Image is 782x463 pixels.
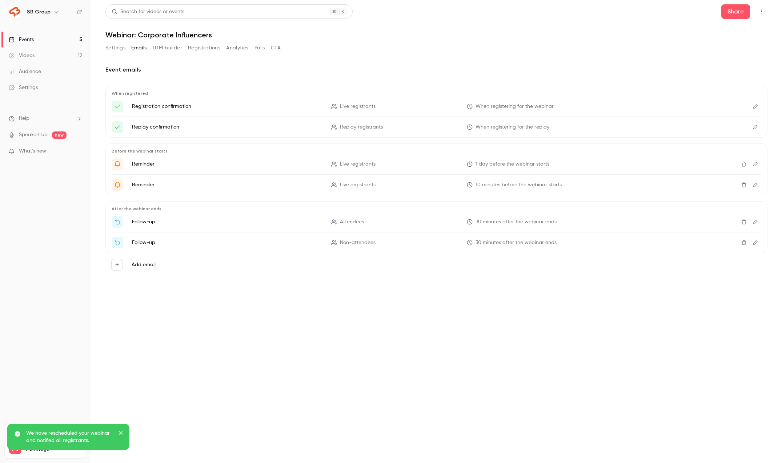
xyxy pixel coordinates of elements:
p: Reminder [132,181,322,188]
div: Audience [9,68,41,75]
h2: Event emails [105,65,767,74]
li: Here's your access link to {{ event_name }}! [112,121,761,133]
span: Help [19,115,29,122]
p: Registration confirmation [132,103,322,110]
p: Follow-up [132,218,322,226]
li: Bedankt voor je aanmelding {{ registrant_first_name }}! [112,101,761,112]
button: Edit [750,158,761,170]
img: SB Group [9,6,21,18]
p: After the webinar ends [112,206,761,212]
p: Reminder [132,161,322,168]
li: Watch the replay of {{ event_name }} [112,237,761,248]
span: 1 day before the webinar starts [476,161,549,168]
button: Analytics [226,42,249,54]
span: new [52,131,67,139]
span: 30 minutes after the webinar ends [476,218,557,226]
li: {{ event_name }} gaat zo live! [112,179,761,191]
button: Delete [738,237,750,248]
button: Delete [738,179,750,191]
a: SpeakerHub [19,131,48,139]
span: When registering for the webinar [476,103,554,110]
div: Events [9,36,34,43]
button: CTA [271,42,281,54]
span: Replay registrants [340,123,383,131]
span: Live registrants [340,103,376,110]
button: Delete [738,158,750,170]
p: Follow-up [132,239,322,246]
button: Settings [105,42,125,54]
p: Before the webinar starts [112,148,761,154]
span: 30 minutes after the webinar ends [476,239,557,247]
button: Delete [738,216,750,228]
button: Edit [750,216,761,228]
button: Emails [131,42,147,54]
p: When registered [112,90,761,96]
span: When registering for the replay [476,123,549,131]
span: 10 minutes before the webinar starts [476,181,562,189]
span: Live registrants [340,161,376,168]
button: Edit [750,101,761,112]
div: Settings [9,84,38,91]
span: Non-attendees [340,239,376,247]
button: Registrations [188,42,220,54]
label: Add email [132,261,156,268]
h1: Webinar: Corporate Influencers [105,31,767,39]
p: Replay confirmation [132,123,322,131]
li: Thanks for attending {{ event_name }} [112,216,761,228]
span: Live registrants [340,181,376,189]
button: Share [721,4,750,19]
button: Edit [750,121,761,133]
div: Videos [9,52,35,59]
span: Attendees [340,218,364,226]
button: Polls [254,42,265,54]
button: close [119,430,124,438]
div: Search for videos or events [112,8,184,16]
button: Edit [750,237,761,248]
li: Get Ready for '{{ event_name }}' tomorrow! [112,158,761,170]
li: help-dropdown-opener [9,115,82,122]
span: What's new [19,147,46,155]
button: Edit [750,179,761,191]
button: UTM builder [153,42,182,54]
h6: SB Group [27,8,51,16]
iframe: Noticeable Trigger [73,148,82,155]
p: We have rescheduled your webinar and notified all registrants. [26,430,113,444]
